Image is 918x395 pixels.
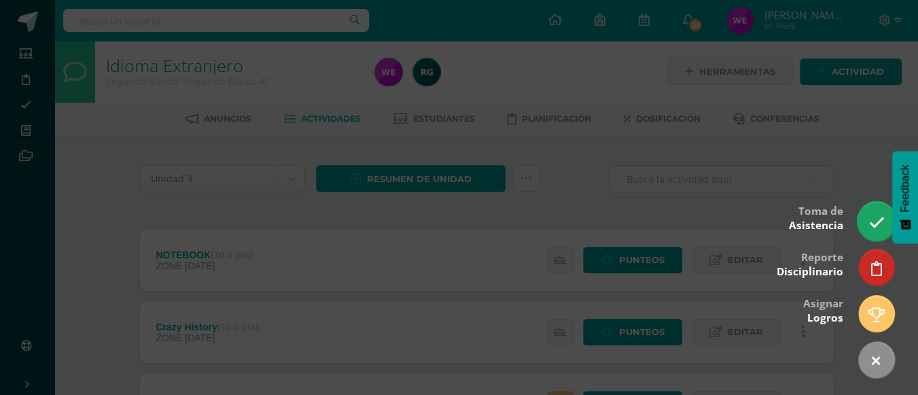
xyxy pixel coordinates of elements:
[789,218,843,233] span: Asistencia
[803,288,843,332] div: Asignar
[899,165,911,212] span: Feedback
[777,264,843,279] span: Disciplinario
[892,151,918,243] button: Feedback - Mostrar encuesta
[777,241,843,286] div: Reporte
[789,195,843,239] div: Toma de
[807,311,843,325] span: Logros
